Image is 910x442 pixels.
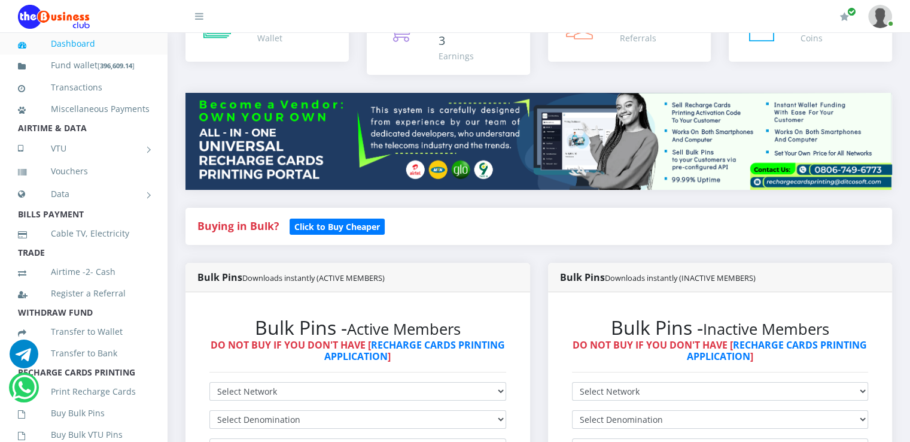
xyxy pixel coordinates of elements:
[18,280,150,307] a: Register a Referral
[294,221,380,232] b: Click to Buy Cheaper
[18,318,150,346] a: Transfer to Wallet
[18,340,150,367] a: Transfer to Bank
[10,349,38,368] a: Chat for support
[18,179,150,209] a: Data
[18,258,150,286] a: Airtime -2- Cash
[185,93,892,190] img: multitenant_rcp.png
[209,316,506,339] h2: Bulk Pins -
[801,32,823,44] div: Coins
[18,95,150,123] a: Miscellaneous Payments
[12,382,36,402] a: Chat for support
[242,273,385,283] small: Downloads instantly (ACTIVE MEMBERS)
[197,219,279,233] strong: Buying in Bulk?
[18,5,90,29] img: Logo
[290,219,385,233] a: Click to Buy Cheaper
[572,316,869,339] h2: Bulk Pins -
[620,32,656,44] div: Referrals
[605,273,756,283] small: Downloads instantly (INACTIVE MEMBERS)
[18,52,150,80] a: Fund wallet[396,609.14]
[560,271,756,284] strong: Bulk Pins
[18,220,150,247] a: Cable TV, Electricity
[18,378,150,405] a: Print Recharge Cards
[868,5,892,28] img: User
[367,2,530,75] a: ₦419.40/₦2,473 Earnings
[703,319,829,340] small: Inactive Members
[18,158,150,185] a: Vouchers
[18,74,150,101] a: Transactions
[18,30,150,57] a: Dashboard
[18,134,150,164] a: VTU
[687,338,868,363] a: RECHARGE CARDS PRINTING APPLICATION
[197,271,385,284] strong: Bulk Pins
[211,338,505,363] strong: DO NOT BUY IF YOU DON'T HAVE [ ]
[18,399,150,427] a: Buy Bulk Pins
[573,338,867,363] strong: DO NOT BUY IF YOU DON'T HAVE [ ]
[840,12,849,22] i: Renew/Upgrade Subscription
[257,32,308,44] div: Wallet
[100,61,132,70] b: 396,609.14
[98,61,135,70] small: [ ]
[324,338,505,363] a: RECHARGE CARDS PRINTING APPLICATION
[347,319,461,340] small: Active Members
[439,50,518,62] div: Earnings
[847,7,856,16] span: Renew/Upgrade Subscription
